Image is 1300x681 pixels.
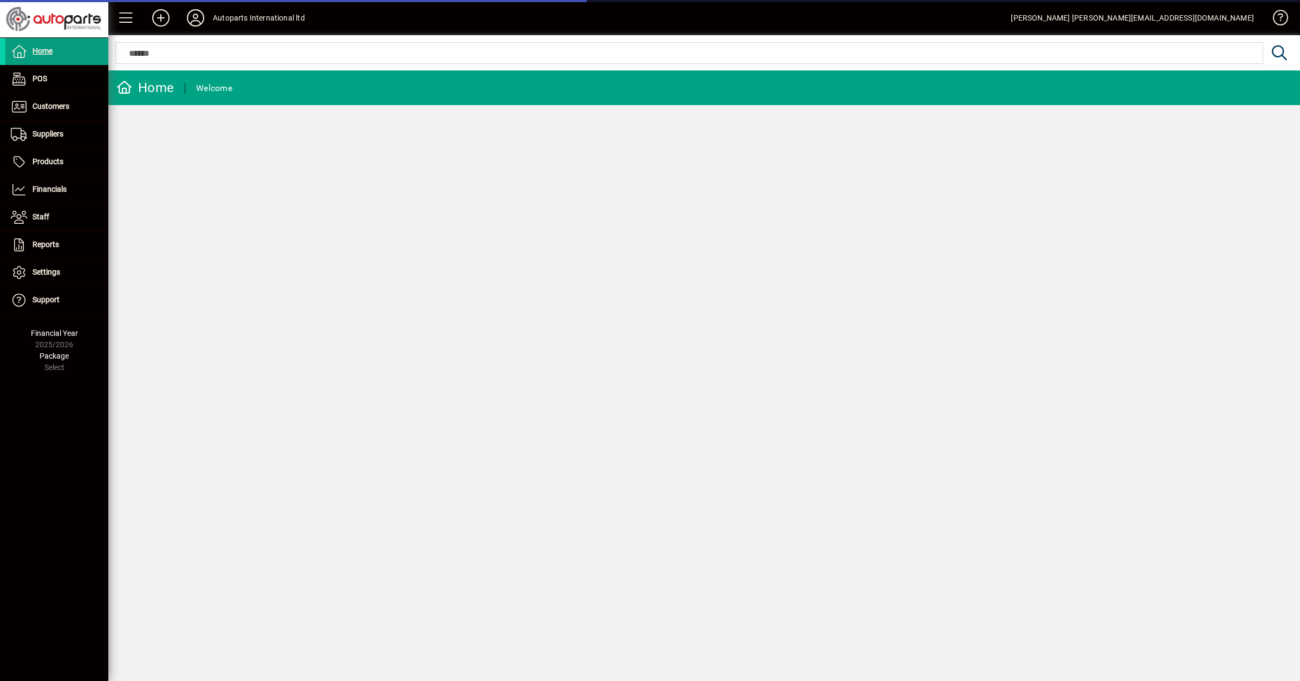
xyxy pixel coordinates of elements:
span: Home [32,47,53,55]
a: Suppliers [5,121,108,148]
span: Support [32,295,60,304]
span: Financials [32,185,67,193]
a: Financials [5,176,108,203]
div: [PERSON_NAME] [PERSON_NAME][EMAIL_ADDRESS][DOMAIN_NAME] [1011,9,1254,27]
a: Customers [5,93,108,120]
div: Home [116,79,174,96]
a: Products [5,148,108,176]
span: Settings [32,268,60,276]
span: Financial Year [31,329,78,338]
a: Reports [5,231,108,258]
span: POS [32,74,47,83]
span: Reports [32,240,59,249]
button: Profile [178,8,213,28]
a: POS [5,66,108,93]
div: Autoparts International ltd [213,9,305,27]
span: Staff [32,212,49,221]
a: Knowledge Base [1265,2,1286,37]
span: Package [40,352,69,360]
button: Add [144,8,178,28]
div: Welcome [196,80,232,97]
a: Staff [5,204,108,231]
span: Products [32,157,63,166]
span: Customers [32,102,69,111]
a: Support [5,287,108,314]
a: Settings [5,259,108,286]
span: Suppliers [32,129,63,138]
